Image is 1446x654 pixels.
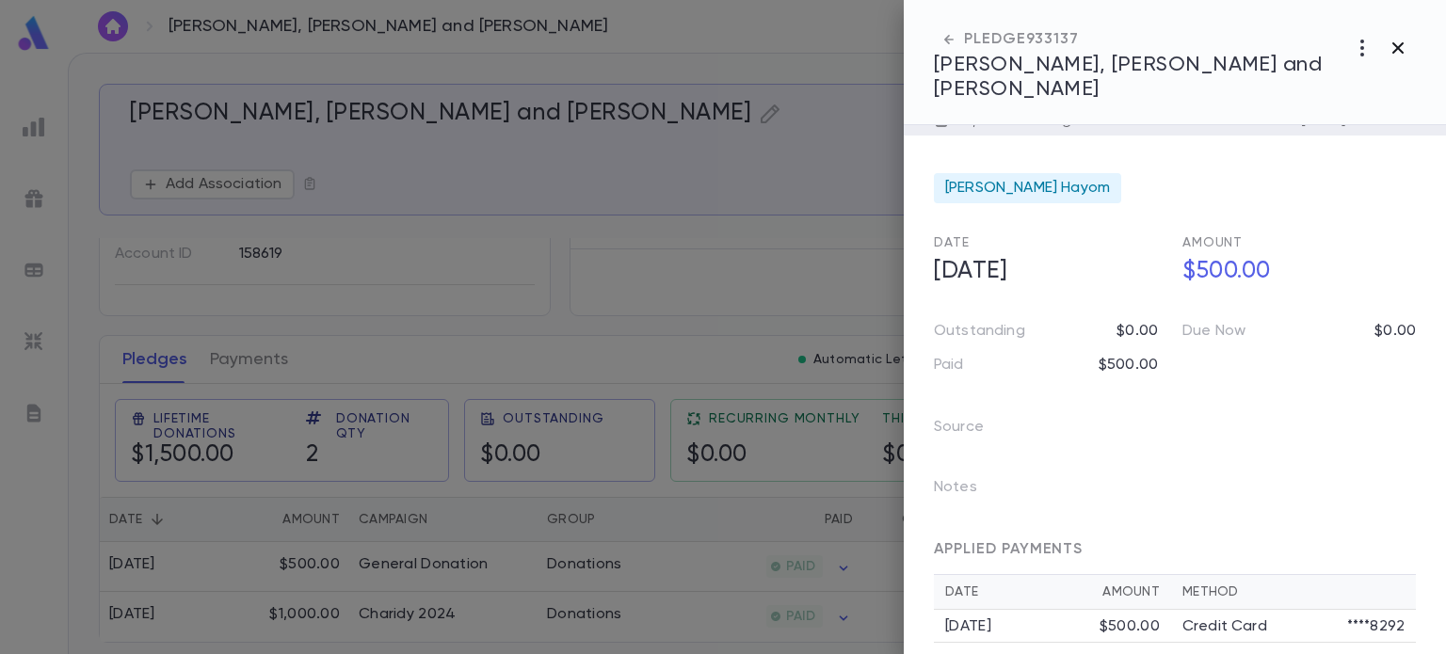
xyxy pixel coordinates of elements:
h5: [DATE] [923,252,1167,292]
div: PLEDGE 933137 [934,30,1344,49]
h5: $500.00 [1171,252,1416,292]
th: Method [1171,575,1416,610]
div: Amount [1102,584,1160,599]
div: [DATE] [945,617,1100,636]
span: [PERSON_NAME], [PERSON_NAME] and [PERSON_NAME] [934,55,1322,100]
div: Date [945,584,1102,599]
p: Outstanding [934,322,1025,341]
p: Notes [934,472,1007,510]
div: $500.00 [1100,617,1160,636]
p: Source [934,412,1014,450]
p: $0.00 [1374,322,1416,341]
p: $500.00 [1099,356,1158,375]
p: Due Now [1182,322,1245,341]
p: Paid [934,356,964,375]
p: $0.00 [1117,322,1158,341]
span: APPLIED PAYMENTS [934,542,1083,557]
p: Credit Card [1182,617,1267,636]
span: Amount [1182,236,1243,249]
span: [PERSON_NAME] Hayom [945,179,1110,198]
span: Date [934,236,969,249]
div: [PERSON_NAME] Hayom [934,173,1121,203]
